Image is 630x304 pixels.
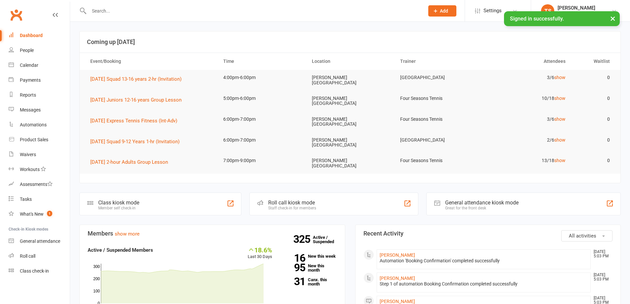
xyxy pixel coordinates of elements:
td: 13/18 [483,153,571,168]
td: Four Seasons Tennis [394,153,483,168]
div: Product Sales [20,137,48,142]
td: 0 [571,153,616,168]
td: 4:00pm-6:00pm [217,70,306,85]
span: All activities [569,233,596,239]
a: Clubworx [8,7,24,23]
div: Calendar [20,63,38,68]
td: [GEOGRAPHIC_DATA] [394,132,483,148]
div: 18.6% [248,246,272,253]
time: [DATE] 5:03 PM [590,250,612,258]
h3: Recent Activity [363,230,613,237]
td: 10/18 [483,91,571,106]
td: [GEOGRAPHIC_DATA] [394,70,483,85]
td: 0 [571,91,616,106]
td: [PERSON_NAME][GEOGRAPHIC_DATA] [306,111,395,132]
a: [PERSON_NAME] [380,276,415,281]
div: General attendance [20,239,60,244]
a: Payments [9,73,70,88]
td: 0 [571,70,616,85]
th: Attendees [483,53,571,70]
td: Four Seasons Tennis [394,111,483,127]
td: 7:00pm-9:00pm [217,153,306,168]
a: 95New this month [282,264,337,272]
div: Waivers [20,152,36,157]
button: [DATE] Juniors 12-16 years Group Lesson [90,96,186,104]
div: Workouts [20,167,40,172]
a: Tasks [9,192,70,207]
a: Assessments [9,177,70,192]
strong: Active / Suspended Members [88,247,153,253]
button: [DATE] Squad 9-12 Years 1-hr (Invitation) [90,138,184,146]
div: [GEOGRAPHIC_DATA] [558,11,602,17]
a: People [9,43,70,58]
button: [DATE] Squad 13-16 years 2-hr (Invitation) [90,75,186,83]
td: [PERSON_NAME][GEOGRAPHIC_DATA] [306,91,395,111]
span: [DATE] Squad 13-16 years 2-hr (Invitation) [90,76,182,82]
a: Messages [9,103,70,117]
button: [DATE] 2-hour Adults Group Lesson [90,158,173,166]
div: People [20,48,34,53]
div: Reports [20,92,36,98]
a: Product Sales [9,132,70,147]
div: Assessments [20,182,53,187]
div: Class kiosk mode [98,199,139,206]
td: 0 [571,132,616,148]
a: [PERSON_NAME] [380,252,415,258]
div: Automations [20,122,47,127]
button: [DATE] Express Tennis Fitness (Int-Adv) [90,117,182,125]
a: Workouts [9,162,70,177]
td: 6:00pm-7:00pm [217,132,306,148]
input: Search... [87,6,420,16]
div: TS [541,4,554,18]
div: Great for the front desk [445,206,519,210]
th: Location [306,53,395,70]
a: show [554,158,566,163]
a: show more [115,231,140,237]
a: 31Canx. this month [282,278,337,286]
span: 1 [47,211,52,216]
div: Step 1 of automation Booking Confirmation completed successfully [380,281,588,287]
span: [DATE] 2-hour Adults Group Lesson [90,159,168,165]
a: Class kiosk mode [9,264,70,279]
td: 0 [571,111,616,127]
span: Signed in successfully. [510,16,564,22]
button: Add [428,5,456,17]
a: Roll call [9,249,70,264]
a: show [554,116,566,122]
a: [PERSON_NAME] [380,299,415,304]
td: [PERSON_NAME][GEOGRAPHIC_DATA] [306,70,395,91]
div: Roll call [20,253,35,259]
button: × [607,11,619,25]
strong: 16 [282,253,305,263]
td: 2/6 [483,132,571,148]
a: show [554,137,566,143]
strong: 95 [282,263,305,273]
div: Staff check-in for members [268,206,316,210]
time: [DATE] 5:03 PM [590,273,612,282]
a: show [554,96,566,101]
h3: Coming up [DATE] [87,39,613,45]
a: show [554,75,566,80]
td: 6:00pm-7:00pm [217,111,306,127]
button: All activities [561,230,612,241]
a: Reports [9,88,70,103]
div: Messages [20,107,41,112]
div: Member self check-in [98,206,139,210]
td: [PERSON_NAME][GEOGRAPHIC_DATA] [306,153,395,174]
span: [DATE] Squad 9-12 Years 1-hr (Invitation) [90,139,180,145]
div: Payments [20,77,41,83]
div: Class check-in [20,268,49,274]
a: 325Active / Suspended [313,230,342,249]
div: Dashboard [20,33,43,38]
td: 3/6 [483,70,571,85]
td: 5:00pm-6:00pm [217,91,306,106]
div: What's New [20,211,44,217]
strong: 31 [282,277,305,286]
div: [PERSON_NAME] [558,5,602,11]
a: 16New this week [282,254,337,258]
th: Event/Booking [84,53,217,70]
span: [DATE] Express Tennis Fitness (Int-Adv) [90,118,177,124]
div: Automation 'Booking Confirmation' completed successfully [380,258,588,264]
th: Waitlist [571,53,616,70]
span: [DATE] Juniors 12-16 years Group Lesson [90,97,182,103]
